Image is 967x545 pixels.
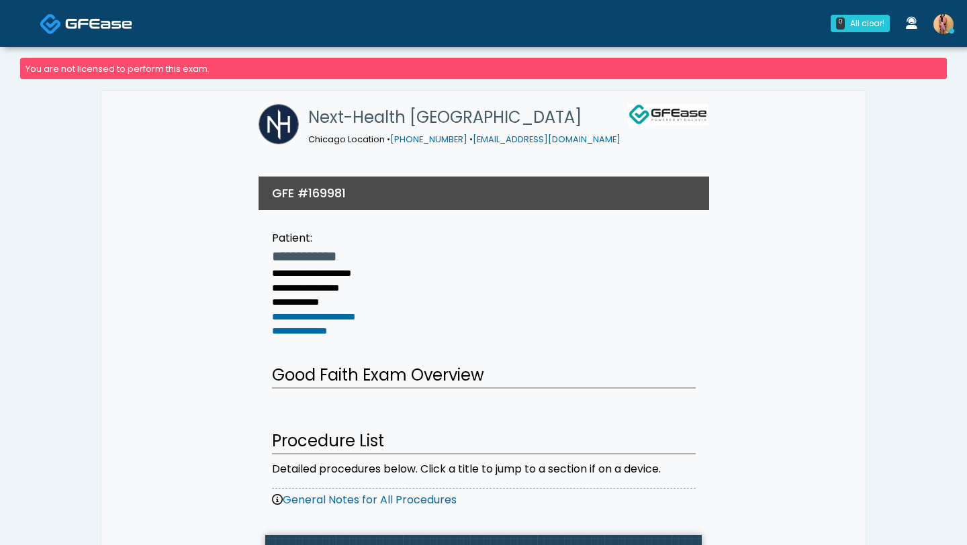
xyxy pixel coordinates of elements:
img: India Younger [933,14,954,34]
img: Next-Health Lincoln Park [259,104,299,144]
span: • [387,134,390,145]
h2: Procedure List [272,429,696,454]
a: Docovia [40,1,132,45]
small: Chicago Location [308,134,620,145]
div: All clear! [850,17,884,30]
img: Docovia [65,17,132,30]
h1: Next-Health [GEOGRAPHIC_DATA] [308,104,620,131]
a: [EMAIL_ADDRESS][DOMAIN_NAME] [473,134,620,145]
a: [PHONE_NUMBER] [390,134,467,145]
div: Patient: [272,230,355,246]
small: You are not licensed to perform this exam. [26,63,210,75]
a: General Notes for All Procedures [272,492,457,507]
img: Docovia [40,13,62,35]
div: 0 [836,17,845,30]
p: Detailed procedures below. Click a title to jump to a section if on a device. [272,461,696,477]
h3: GFE #169981 [272,185,346,201]
a: 0 All clear! [823,9,898,38]
span: • [469,134,473,145]
img: GFEase Logo [628,104,708,126]
h2: Good Faith Exam Overview [272,363,696,389]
